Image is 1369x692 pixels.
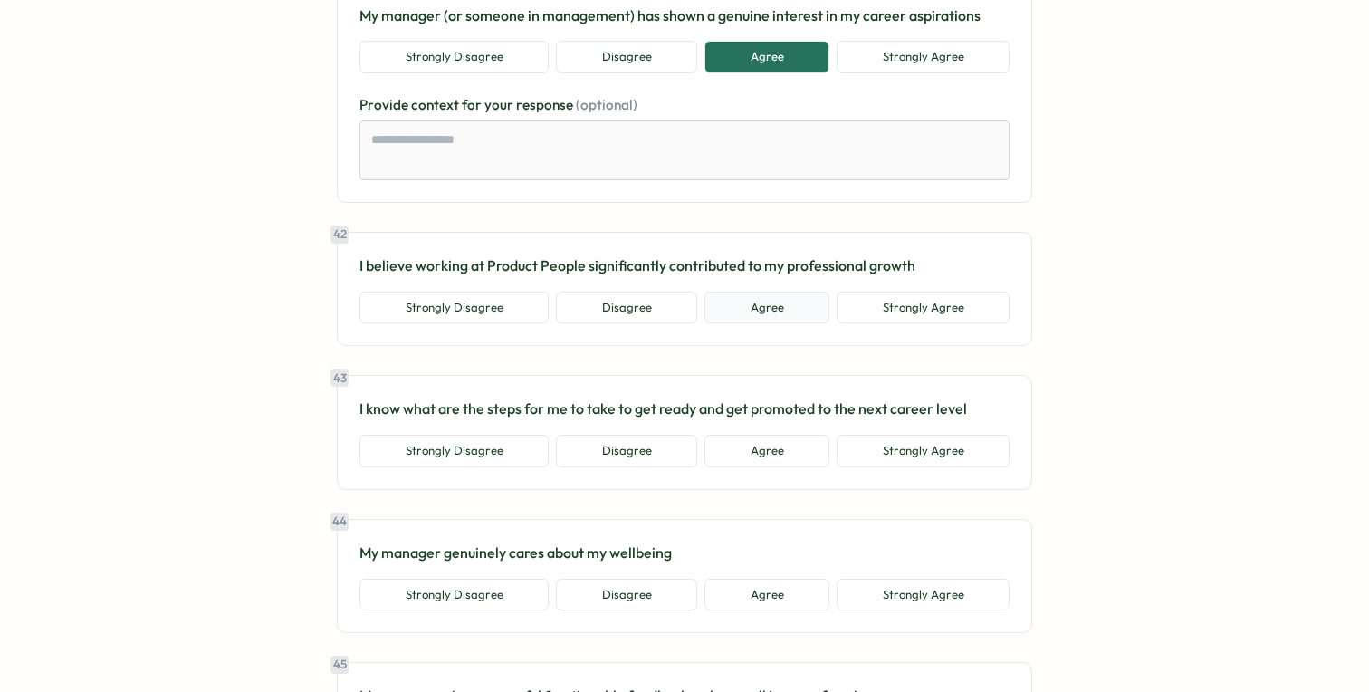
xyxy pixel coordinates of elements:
span: for [462,96,484,113]
span: (optional) [576,96,637,113]
span: response [516,96,576,113]
button: Strongly Disagree [359,41,549,73]
div: 42 [330,226,349,244]
button: Agree [704,579,829,611]
span: context [411,96,462,113]
button: Strongly Disagree [359,292,549,324]
button: Strongly Disagree [359,579,549,611]
p: I know what are the steps for me to take to get ready and get promoted to the next career level [359,398,1010,420]
button: Disagree [556,579,697,611]
span: your [484,96,516,113]
p: My manager genuinely cares about my wellbeing [359,542,1010,564]
button: Strongly Agree [837,579,1010,611]
button: Disagree [556,435,697,467]
button: Strongly Agree [837,41,1010,73]
button: Strongly Agree [837,292,1010,324]
button: Strongly Agree [837,435,1010,467]
button: Disagree [556,41,697,73]
button: Agree [704,292,829,324]
div: 43 [330,369,349,387]
div: 44 [330,513,349,531]
div: 45 [330,656,349,674]
button: Strongly Disagree [359,435,549,467]
p: My manager (or someone in management) has shown a genuine interest in my career aspirations [359,5,1010,27]
button: Agree [704,435,829,467]
button: Disagree [556,292,697,324]
button: Agree [704,41,829,73]
span: Provide [359,96,411,113]
p: I believe working at Product People significantly contributed to my professional growth [359,255,1010,277]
